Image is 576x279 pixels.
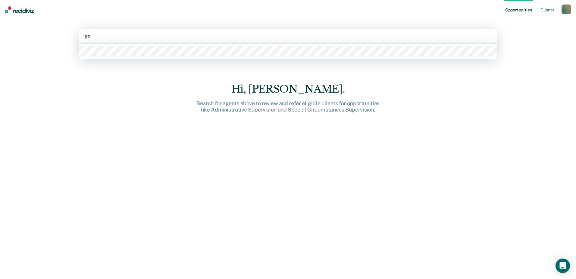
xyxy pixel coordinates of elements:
div: Open Intercom Messenger [556,259,570,273]
button: j [562,5,571,14]
img: Recidiviz [5,6,34,13]
div: Search for agents above to review and refer eligible clients for opportunities like Administrativ... [192,100,384,113]
div: Hi, [PERSON_NAME]. [192,83,384,95]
